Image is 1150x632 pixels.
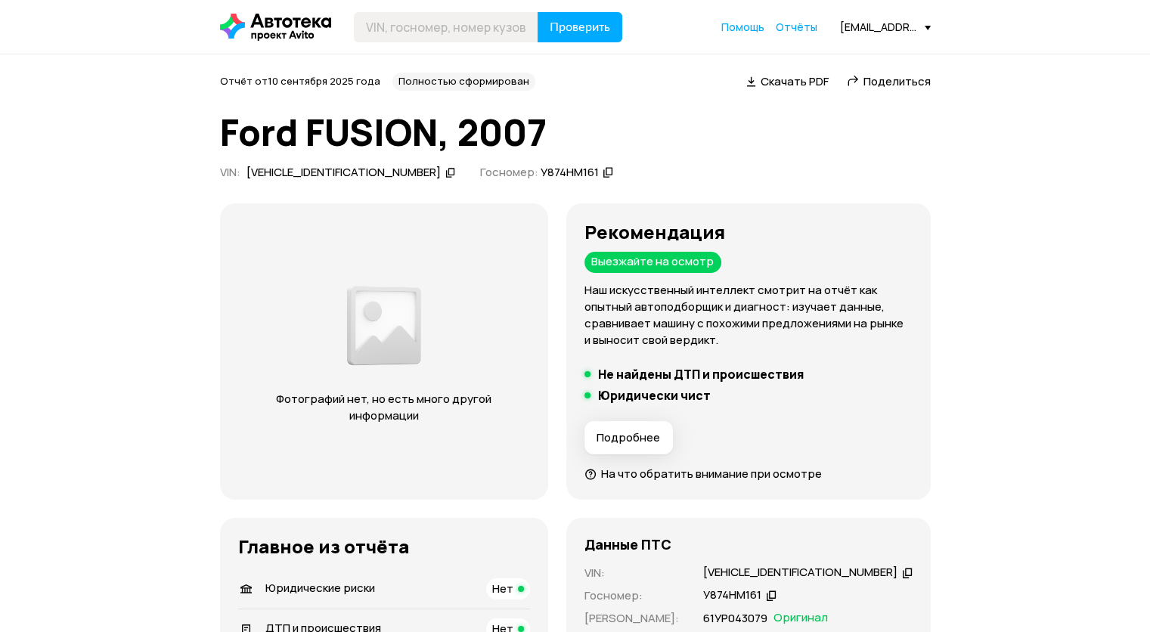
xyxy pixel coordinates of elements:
span: Юридические риски [265,580,375,596]
a: Поделиться [847,73,931,89]
div: [VEHICLE_IDENTIFICATION_NUMBER] [703,565,897,581]
p: Фотографий нет, но есть много другой информации [250,391,518,424]
span: Помощь [721,20,764,34]
span: Подробнее [597,430,660,445]
h5: Юридически чист [598,388,711,403]
span: Отчёты [776,20,817,34]
button: Подробнее [584,421,673,454]
div: У874НМ161 [540,165,598,181]
span: Оригинал [773,610,828,627]
h3: Главное из отчёта [238,536,530,557]
div: Полностью сформирован [392,73,535,91]
a: Отчёты [776,20,817,35]
div: Выезжайте на осмотр [584,252,721,273]
button: Проверить [538,12,622,42]
span: Поделиться [863,73,931,89]
p: Наш искусственный интеллект смотрит на отчёт как опытный автоподборщик и диагност: изучает данные... [584,282,913,349]
span: Госномер: [479,164,538,180]
span: Проверить [550,21,610,33]
span: Скачать PDF [761,73,829,89]
p: VIN : [584,565,685,581]
img: d89e54fb62fcf1f0.png [343,279,423,372]
input: VIN, госномер, номер кузова [354,12,538,42]
p: Госномер : [584,587,685,604]
a: На что обратить внимание при осмотре [584,466,822,482]
p: [PERSON_NAME] : [584,610,685,627]
span: VIN : [220,164,240,180]
h4: Данные ПТС [584,536,671,553]
span: Отчёт от 10 сентября 2025 года [220,74,380,88]
h5: Не найдены ДТП и происшествия [598,367,804,382]
a: Скачать PDF [746,73,829,89]
h3: Рекомендация [584,222,913,243]
div: У874НМ161 [703,587,761,603]
a: Помощь [721,20,764,35]
span: На что обратить внимание при осмотре [601,466,822,482]
h1: Ford FUSION, 2007 [220,112,931,153]
div: [VEHICLE_IDENTIFICATION_NUMBER] [246,165,441,181]
div: [EMAIL_ADDRESS][DOMAIN_NAME] [840,20,931,34]
p: 61УР043079 [703,610,767,627]
span: Нет [492,581,513,596]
